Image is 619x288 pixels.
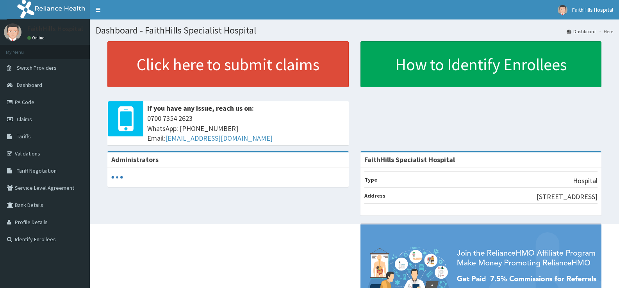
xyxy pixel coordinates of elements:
h1: Dashboard - FaithHills Specialist Hospital [96,25,613,35]
a: [EMAIL_ADDRESS][DOMAIN_NAME] [165,134,273,143]
svg: audio-loading [111,171,123,183]
p: FaithHills Hospital [27,25,83,32]
li: Here [596,28,613,35]
img: User Image [4,23,21,41]
p: Hospital [573,176,598,186]
span: Tariffs [17,133,31,140]
span: Tariff Negotiation [17,167,57,174]
span: Dashboard [17,81,42,88]
span: FaithHills Hospital [572,6,613,13]
b: Address [364,192,385,199]
a: Online [27,35,46,41]
a: Dashboard [567,28,596,35]
a: How to Identify Enrollees [360,41,602,87]
b: If you have any issue, reach us on: [147,104,254,113]
p: [STREET_ADDRESS] [537,192,598,202]
span: 0700 7354 2623 WhatsApp: [PHONE_NUMBER] Email: [147,113,345,143]
strong: FaithHills Specialist Hospital [364,155,455,164]
img: User Image [558,5,567,15]
b: Type [364,176,377,183]
span: Claims [17,116,32,123]
a: Click here to submit claims [107,41,349,87]
b: Administrators [111,155,159,164]
span: Switch Providers [17,64,57,71]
